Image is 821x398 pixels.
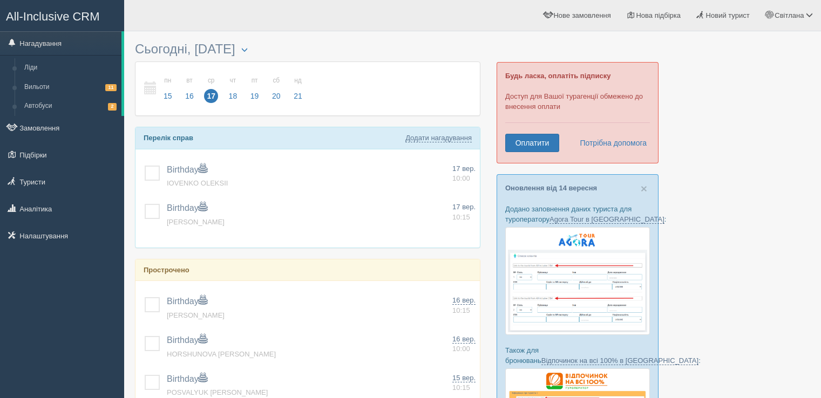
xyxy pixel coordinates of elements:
[226,89,240,103] span: 18
[452,345,470,353] span: 10:00
[452,164,476,173] span: 17 вер.
[105,84,117,91] span: 11
[452,174,470,182] span: 10:00
[288,70,306,107] a: нд 21
[201,70,221,107] a: ср 17
[204,76,218,85] small: ср
[573,134,647,152] a: Потрібна допомога
[452,373,476,393] a: 15 вер. 10:15
[167,374,207,383] a: Birthday
[182,89,196,103] span: 16
[19,78,121,97] a: Вильоти11
[167,179,228,187] a: IOVENKO OLEKSII
[452,213,470,221] span: 10:15
[179,70,200,107] a: вт 16
[248,76,262,85] small: пт
[167,311,225,319] a: [PERSON_NAME]
[144,266,189,274] b: Прострочено
[452,203,476,211] span: 17 вер.
[167,165,207,174] a: Birthday
[167,388,268,396] a: POSVALYUK [PERSON_NAME]
[167,350,276,358] a: HORSHUNOVA [PERSON_NAME]
[245,70,265,107] a: пт 19
[505,72,610,80] b: Будь ласка, оплатіть підписку
[161,76,175,85] small: пн
[775,11,804,19] span: Світлана
[636,11,681,19] span: Нова підбірка
[204,89,218,103] span: 17
[158,70,178,107] a: пн 15
[452,296,476,315] a: 16 вер. 10:15
[269,89,283,103] span: 20
[248,89,262,103] span: 19
[167,335,207,345] a: Birthday
[505,204,650,224] p: Додано заповнення даних туриста для туроператору :
[452,374,476,382] span: 15 вер.
[182,76,196,85] small: вт
[452,383,470,392] span: 10:15
[144,134,193,142] b: Перелік справ
[541,356,698,365] a: Відпочинок на всі 100% в [GEOGRAPHIC_DATA]
[266,70,287,107] a: сб 20
[452,306,470,314] span: 10:15
[452,164,476,184] a: 17 вер. 10:00
[641,183,647,194] button: Close
[505,345,650,366] p: Також для бронювань :
[706,11,750,19] span: Новий турист
[452,296,476,305] span: 16 вер.
[167,203,207,212] a: Birthday
[452,334,476,354] a: 16 вер. 10:00
[641,182,647,195] span: ×
[505,184,597,192] a: Оновлення від 14 вересня
[505,227,650,335] img: agora-tour-%D1%84%D0%BE%D1%80%D0%BC%D0%B0-%D0%B1%D1%80%D0%BE%D0%BD%D1%8E%D0%B2%D0%B0%D0%BD%D0%BD%...
[19,58,121,78] a: Ліди
[1,1,124,30] a: All-Inclusive CRM
[135,42,480,56] h3: Сьогодні, [DATE]
[167,297,207,306] a: Birthday
[505,134,559,152] a: Оплатити
[108,103,117,110] span: 2
[6,10,100,23] span: All-Inclusive CRM
[291,76,305,85] small: нд
[167,218,225,226] a: [PERSON_NAME]
[405,134,472,142] a: Додати нагадування
[452,335,476,344] span: 16 вер.
[223,70,243,107] a: чт 18
[452,202,476,222] a: 17 вер. 10:15
[291,89,305,103] span: 21
[19,97,121,116] a: Автобуси2
[553,11,610,19] span: Нове замовлення
[226,76,240,85] small: чт
[549,215,664,224] a: Agora Tour в [GEOGRAPHIC_DATA]
[269,76,283,85] small: сб
[497,62,659,163] div: Доступ для Вашої турагенції обмежено до внесення оплати
[161,89,175,103] span: 15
